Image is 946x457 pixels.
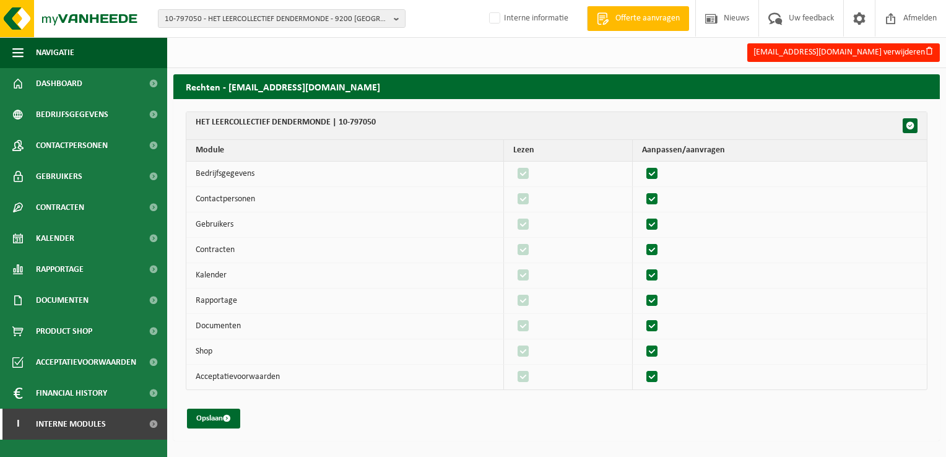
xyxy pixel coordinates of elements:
[186,187,504,212] td: Contactpersonen
[186,140,504,162] th: Module
[36,254,84,285] span: Rapportage
[186,212,504,238] td: Gebruikers
[587,6,689,31] a: Offerte aanvragen
[633,140,927,162] th: Aanpassen/aanvragen
[36,37,74,68] span: Navigatie
[36,192,84,223] span: Contracten
[186,314,504,339] td: Documenten
[186,339,504,365] td: Shop
[36,68,82,99] span: Dashboard
[165,10,389,28] span: 10-797050 - HET LEERCOLLECTIEF DENDERMONDE - 9200 [GEOGRAPHIC_DATA], [PERSON_NAME]-LAAN 11
[747,43,940,62] button: [EMAIL_ADDRESS][DOMAIN_NAME] verwijderen
[36,161,82,192] span: Gebruikers
[186,365,504,390] td: Acceptatievoorwaarden
[173,74,940,98] h2: Rechten - [EMAIL_ADDRESS][DOMAIN_NAME]
[186,112,927,140] th: HET LEERCOLLECTIEF DENDERMONDE | 10-797050
[36,130,108,161] span: Contactpersonen
[187,409,240,429] button: Opslaan
[612,12,683,25] span: Offerte aanvragen
[186,263,504,289] td: Kalender
[504,140,633,162] th: Lezen
[158,9,406,28] button: 10-797050 - HET LEERCOLLECTIEF DENDERMONDE - 9200 [GEOGRAPHIC_DATA], [PERSON_NAME]-LAAN 11
[36,285,89,316] span: Documenten
[36,316,92,347] span: Product Shop
[36,223,74,254] span: Kalender
[12,409,24,440] span: I
[186,162,504,187] td: Bedrijfsgegevens
[36,378,107,409] span: Financial History
[36,347,136,378] span: Acceptatievoorwaarden
[186,238,504,263] td: Contracten
[36,99,108,130] span: Bedrijfsgegevens
[186,289,504,314] td: Rapportage
[487,9,568,28] label: Interne informatie
[36,409,106,440] span: Interne modules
